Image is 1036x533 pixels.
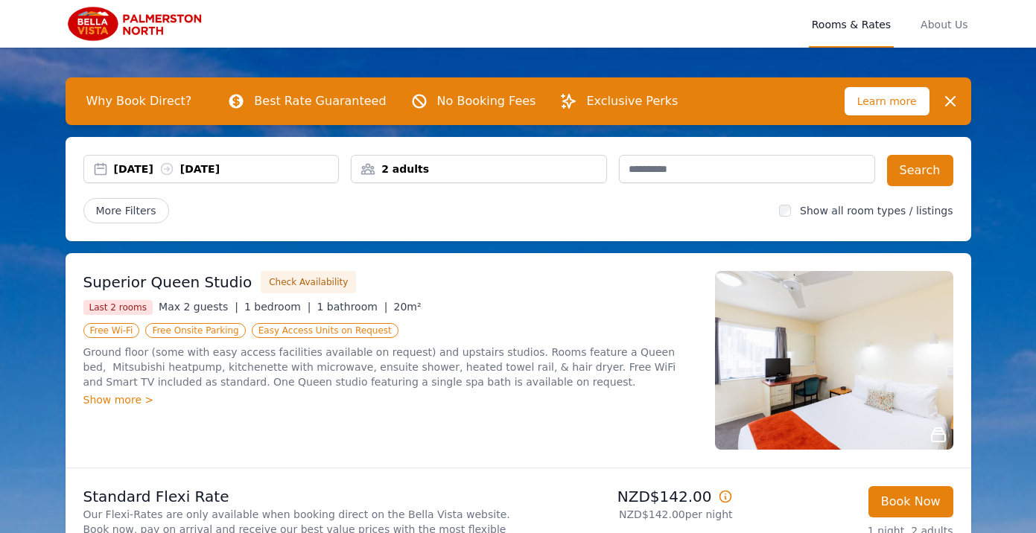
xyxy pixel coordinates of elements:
[254,92,386,110] p: Best Rate Guaranteed
[83,300,153,315] span: Last 2 rooms
[524,507,733,522] p: NZD$142.00 per night
[83,345,697,389] p: Ground floor (some with easy access facilities available on request) and upstairs studios. Rooms ...
[586,92,678,110] p: Exclusive Perks
[524,486,733,507] p: NZD$142.00
[868,486,953,517] button: Book Now
[845,87,929,115] span: Learn more
[83,486,512,507] p: Standard Flexi Rate
[159,301,238,313] span: Max 2 guests |
[317,301,387,313] span: 1 bathroom |
[114,162,339,176] div: [DATE] [DATE]
[83,272,252,293] h3: Superior Queen Studio
[352,162,606,176] div: 2 adults
[145,323,245,338] span: Free Onsite Parking
[244,301,311,313] span: 1 bedroom |
[74,86,204,116] span: Why Book Direct?
[83,392,697,407] div: Show more >
[83,198,169,223] span: More Filters
[800,205,953,217] label: Show all room types / listings
[261,271,356,293] button: Check Availability
[394,301,422,313] span: 20m²
[252,323,398,338] span: Easy Access Units on Request
[887,155,953,186] button: Search
[66,6,209,42] img: Bella Vista Palmerston North
[437,92,536,110] p: No Booking Fees
[83,323,140,338] span: Free Wi-Fi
